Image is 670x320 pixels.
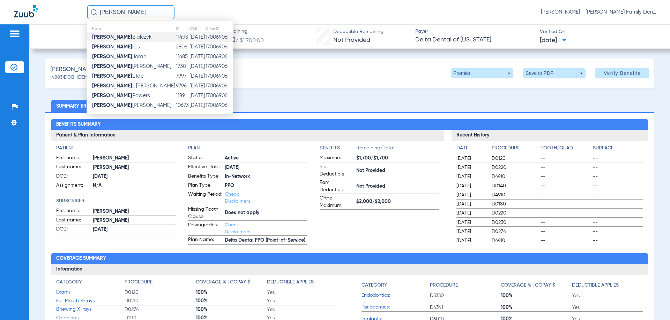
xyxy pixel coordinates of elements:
span: [DATE] [456,155,486,162]
span: Not Provided [356,167,439,174]
span: 100% [501,292,572,299]
button: Premier [451,68,513,78]
span: Delta Dental of [US_STATE] [415,36,534,44]
span: [DATE] [456,192,486,198]
td: [DATE] [189,62,205,71]
li: Summary Breakdown [51,100,116,112]
span: -- [541,155,590,162]
app-breakdown-title: Deductible Applies [267,279,338,288]
span: First name: [56,154,90,163]
h4: Coverage % | Copay $ [196,279,250,286]
span: Yes [572,304,643,311]
span: Ind. Deductible: [320,163,354,178]
span: Waiting Period: [188,191,222,205]
td: [DATE] [189,91,205,101]
span: Not Provided [333,37,370,43]
span: -- [593,228,643,235]
span: Yes [267,297,338,304]
td: [DATE] [189,32,205,42]
span: Fam. Deductible: [320,179,354,194]
td: [DATE] [189,71,205,81]
app-breakdown-title: Deductible Applies [572,279,643,291]
span: Verified On [540,28,658,36]
span: Endodontics: [362,292,430,299]
span: D4910 [492,173,538,180]
span: Last name: [56,163,90,172]
h4: Deductible Applies [572,282,619,289]
h4: Category [56,279,82,286]
td: 17006906 [205,62,233,71]
h3: Patient & Plan Information [51,130,444,141]
span: [DATE] [456,219,486,226]
span: Jorah [92,54,146,59]
span: -- [593,210,643,217]
span: [PERSON_NAME] [93,155,176,162]
span: L Ide [92,73,144,79]
span: Exams: [56,289,125,296]
span: D3330 [430,292,501,299]
span: Deductible Remaining [333,28,384,36]
h4: Category [362,282,387,289]
span: [DATE] [93,226,176,233]
td: 17006906 [205,52,233,62]
span: [PERSON_NAME] [93,164,176,171]
span: [PERSON_NAME] [93,217,176,224]
span: Yes [267,289,338,296]
span: Benefits Type: [188,173,222,181]
span: Powers [92,93,150,98]
span: [DATE] [456,210,486,217]
span: -- [541,237,590,244]
button: Verify Benefits [595,68,649,78]
th: ID [176,25,189,32]
span: Plan Type: [188,182,222,190]
span: 100% [196,306,267,313]
span: D0274 [125,306,196,313]
span: D4910 [492,192,538,198]
h4: Procedure [430,282,458,289]
h4: Patient [56,145,176,152]
span: Downgrades: [188,221,222,235]
img: Search Icon [91,9,97,15]
span: -- [593,219,643,226]
app-breakdown-title: Procedure [125,279,196,288]
h4: Benefits [320,145,356,152]
app-breakdown-title: Tooth/Quad [541,145,590,154]
span: Active [225,155,307,162]
span: -- [541,228,590,235]
td: [DATE] [189,81,205,91]
span: Remaining/Total [356,145,439,154]
span: [PERSON_NAME] [92,103,171,108]
span: 100% [196,289,267,296]
td: 11685 [176,52,189,62]
span: 100% [196,297,267,304]
td: [DATE] [189,42,205,52]
span: DOB: [56,173,90,181]
th: Name [87,25,176,32]
strong: [PERSON_NAME] [92,83,132,88]
span: Payer [415,28,534,35]
td: 1189 [176,91,189,101]
span: Missing Tooth Clause: [188,206,222,220]
h4: Coverage % | Copay $ [501,282,555,289]
span: [PERSON_NAME] [93,208,176,215]
input: Search for patients [87,5,174,19]
span: / $1,700.00 [236,38,264,44]
h2: Coverage Summary [51,253,648,264]
span: Plan Name: [188,236,222,244]
span: -- [541,210,590,217]
strong: [PERSON_NAME] [92,34,132,40]
span: D4341 [430,304,501,311]
span: D0220 [492,210,538,217]
span: -- [541,173,590,180]
app-breakdown-title: Category [362,279,430,291]
span: Periodontics: [362,304,430,311]
app-breakdown-title: Procedure [492,145,538,154]
app-breakdown-title: Procedure [430,279,501,291]
h4: Surface [593,145,643,152]
td: 1730 [176,62,189,71]
span: Does not apply [225,209,307,217]
span: -- [593,164,643,171]
span: Last name: [56,217,90,225]
strong: [PERSON_NAME] [92,44,132,49]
